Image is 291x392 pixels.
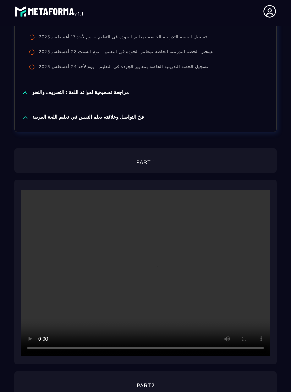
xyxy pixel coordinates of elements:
[21,382,270,389] p: PART2
[21,159,270,166] p: PART 1
[32,89,129,96] p: مراجعة تصحيحية لقواعد اللغة : التصريف والنحو
[32,114,144,121] p: فنّ التواصل وعلاقته بعلم النفس في تعليم اللغة العربية
[39,49,214,57] div: تسجيل الحصة التدريبية الخاصة بمعايير الجودة في التعليم - يوم السبت 23 أغسطس 2025
[39,64,208,72] div: تسجيل الحصة التدريبية الخاصة بمعايير الجودة في التعليم - يوم لأحد 24 أغسطس 2025
[39,34,207,42] div: تسجيل الحصة التدريبية الخاصة بمعايير الجودة في التعليم - يوم لأحد 17 أغسطس 2025
[14,4,84,18] img: logo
